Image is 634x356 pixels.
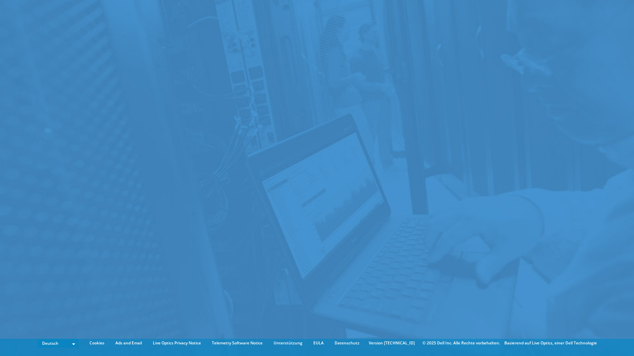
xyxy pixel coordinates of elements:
a: Cookies [85,339,109,347]
li: © 2025 Dell Inc. Alle Rechte vorbehalten. [419,339,503,347]
li: Basierend auf Live Optics, einer Dell Technologie [504,339,597,347]
a: Live Optics Privacy Notice [148,339,206,347]
a: EULA [308,339,329,347]
a: Telemetry Software Notice [207,339,268,347]
li: Version [TECHNICAL_ID] [365,339,418,347]
a: Datenschutz [330,339,364,347]
a: Ads and Email [110,339,147,347]
a: Unterstützung [269,339,307,347]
